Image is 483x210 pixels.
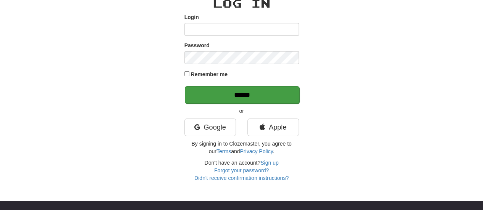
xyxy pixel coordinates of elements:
[191,71,228,78] label: Remember me
[184,159,299,182] div: Don't have an account?
[240,148,273,154] a: Privacy Policy
[260,160,278,166] a: Sign up
[247,119,299,136] a: Apple
[184,13,199,21] label: Login
[194,175,289,181] a: Didn't receive confirmation instructions?
[184,107,299,115] p: or
[214,167,269,173] a: Forgot your password?
[184,119,236,136] a: Google
[184,140,299,155] p: By signing in to Clozemaster, you agree to our and .
[184,42,210,49] label: Password
[216,148,231,154] a: Terms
